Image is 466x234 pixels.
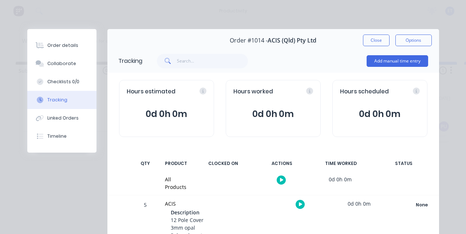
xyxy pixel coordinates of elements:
[363,35,390,46] button: Close
[268,37,316,44] span: ACIS (Qld) Pty Ltd
[313,171,368,187] div: 0d 0h 0m
[177,54,248,68] input: Search...
[47,42,78,49] div: Order details
[332,195,387,212] div: 0d 0h 0m
[230,37,268,44] span: Order #1014 -
[255,156,309,171] div: ACTIONS
[47,115,79,121] div: Linked Orders
[340,108,420,121] span: 0d 0h 0m
[233,88,273,96] span: Hours worked
[340,88,389,96] span: Hours scheduled
[127,88,175,96] span: Hours estimated
[47,97,67,103] div: Tracking
[367,55,428,67] button: Add manual time entry
[314,156,368,171] div: TIME WORKED
[27,91,96,109] button: Tracking
[395,35,432,46] button: Options
[27,55,96,73] button: Collaborate
[27,109,96,127] button: Linked Orders
[47,78,79,85] div: Checklists 0/0
[127,108,206,121] span: 0d 0h 0m
[171,209,200,216] span: Description
[134,156,156,171] div: QTY
[233,108,313,121] span: 0d 0h 0m
[165,200,205,207] div: ACIS
[395,200,449,210] button: None
[27,36,96,55] button: Order details
[27,127,96,145] button: Timeline
[47,133,67,140] div: Timeline
[118,57,142,65] div: Tracking
[196,156,250,171] div: CLOCKED ON
[165,175,186,191] div: All Products
[373,156,435,171] div: STATUS
[47,60,76,67] div: Collaborate
[161,156,191,171] div: PRODUCT
[27,73,96,91] button: Checklists 0/0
